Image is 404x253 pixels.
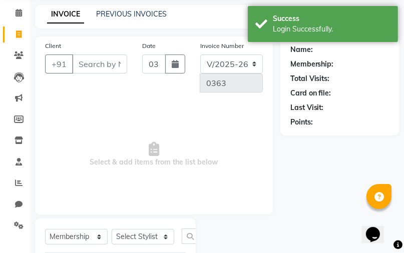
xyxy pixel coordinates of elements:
[200,41,244,50] label: Invoice Number
[290,102,324,113] div: Last Visit:
[290,117,313,127] div: Points:
[72,54,127,73] input: Search by Name/Mobile/Email/Code
[47,5,84,23] a: INVOICE
[362,213,394,243] iframe: chat widget
[273,13,390,24] div: Success
[290,59,334,69] div: Membership:
[290,88,331,98] div: Card on file:
[142,41,156,50] label: Date
[290,44,313,55] div: Name:
[96,9,167,18] a: PREVIOUS INVOICES
[273,24,390,34] div: Login Successfully.
[45,104,263,204] span: Select & add items from the list below
[45,41,61,50] label: Client
[290,73,330,84] div: Total Visits:
[182,228,206,244] input: Search
[45,54,73,73] button: +91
